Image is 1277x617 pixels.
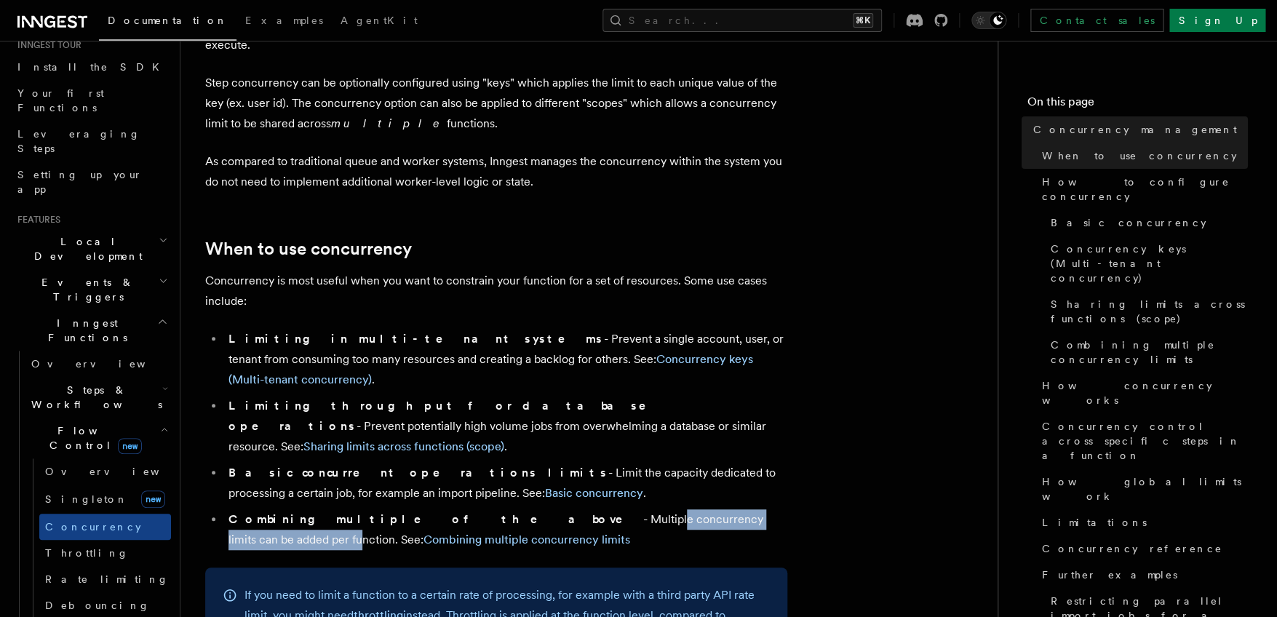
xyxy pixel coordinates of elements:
span: Steps & Workflows [25,383,162,412]
span: Install the SDK [17,61,168,73]
strong: Limiting throughput for database operations [228,399,667,433]
span: Features [12,214,60,226]
span: Concurrency control across specific steps in a function [1042,419,1248,463]
a: Sharing limits across functions (scope) [303,439,504,453]
a: How global limits work [1036,469,1248,509]
span: Leveraging Steps [17,128,140,154]
kbd: ⌘K [853,13,873,28]
span: Concurrency reference [1042,541,1222,556]
span: Flow Control [25,423,160,453]
a: Examples [236,4,332,39]
li: - Prevent potentially high volume jobs from overwhelming a database or similar resource. See: . [224,396,787,457]
a: Basic concurrency [1045,210,1248,236]
span: Your first Functions [17,87,104,114]
span: How concurrency works [1042,378,1248,407]
span: Concurrency keys (Multi-tenant concurrency) [1051,242,1248,285]
a: Sign Up [1169,9,1265,32]
span: Overview [31,358,181,370]
span: Basic concurrency [1051,215,1206,230]
a: Singletonnew [39,485,171,514]
button: Search...⌘K [602,9,882,32]
strong: Basic concurrent operations limits [228,466,608,479]
a: Documentation [99,4,236,41]
li: - Multiple concurrency limits can be added per function. See: [224,509,787,550]
a: Overview [25,351,171,377]
a: Install the SDK [12,54,171,80]
span: new [141,490,165,508]
a: How concurrency works [1036,373,1248,413]
a: Setting up your app [12,162,171,202]
button: Events & Triggers [12,269,171,310]
a: Concurrency control across specific steps in a function [1036,413,1248,469]
a: Combining multiple concurrency limits [1045,332,1248,373]
span: Local Development [12,234,159,263]
li: - Limit the capacity dedicated to processing a certain job, for example an import pipeline. See: . [224,463,787,503]
a: Leveraging Steps [12,121,171,162]
a: Rate limiting [39,566,171,592]
a: Basic concurrency [545,486,643,500]
button: Steps & Workflows [25,377,171,418]
button: Inngest Functions [12,310,171,351]
span: AgentKit [341,15,418,26]
a: Sharing limits across functions (scope) [1045,291,1248,332]
span: Examples [245,15,323,26]
strong: Limiting in multi-tenant systems [228,332,604,346]
li: - Prevent a single account, user, or tenant from consuming too many resources and creating a back... [224,329,787,390]
a: Contact sales [1030,9,1163,32]
span: Further examples [1042,568,1177,582]
p: As compared to traditional queue and worker systems, Inngest manages the concurrency within the s... [205,151,787,192]
button: Toggle dark mode [971,12,1006,29]
a: Concurrency [39,514,171,540]
span: When to use concurrency [1042,148,1237,163]
p: Concurrency is most useful when you want to constrain your function for a set of resources. Some ... [205,271,787,311]
span: Sharing limits across functions (scope) [1051,297,1248,326]
span: Setting up your app [17,169,143,195]
span: Singleton [45,493,128,505]
span: Overview [45,466,195,477]
span: How to configure concurrency [1042,175,1248,204]
button: Local Development [12,228,171,269]
a: Concurrency reference [1036,536,1248,562]
a: Limitations [1036,509,1248,536]
span: Rate limiting [45,573,169,585]
a: Your first Functions [12,80,171,121]
span: Debouncing [45,600,150,611]
span: Documentation [108,15,228,26]
p: Step concurrency can be optionally configured using "keys" which applies the limit to each unique... [205,73,787,134]
span: Combining multiple concurrency limits [1051,338,1248,367]
em: multiple [331,116,447,130]
span: Limitations [1042,515,1147,530]
span: Concurrency [45,521,141,533]
span: Throttling [45,547,129,559]
strong: Combining multiple of the above [228,512,643,526]
span: Inngest tour [12,39,81,51]
a: Concurrency keys (Multi-tenant concurrency) [1045,236,1248,291]
a: Throttling [39,540,171,566]
a: AgentKit [332,4,426,39]
span: Inngest Functions [12,316,157,345]
a: Combining multiple concurrency limits [423,533,630,546]
a: Further examples [1036,562,1248,588]
button: Flow Controlnew [25,418,171,458]
h4: On this page [1027,93,1248,116]
a: Overview [39,458,171,485]
span: new [118,438,142,454]
a: How to configure concurrency [1036,169,1248,210]
span: How global limits work [1042,474,1248,503]
span: Concurrency management [1033,122,1237,137]
a: When to use concurrency [205,239,412,259]
a: Concurrency management [1027,116,1248,143]
span: Events & Triggers [12,275,159,304]
a: When to use concurrency [1036,143,1248,169]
